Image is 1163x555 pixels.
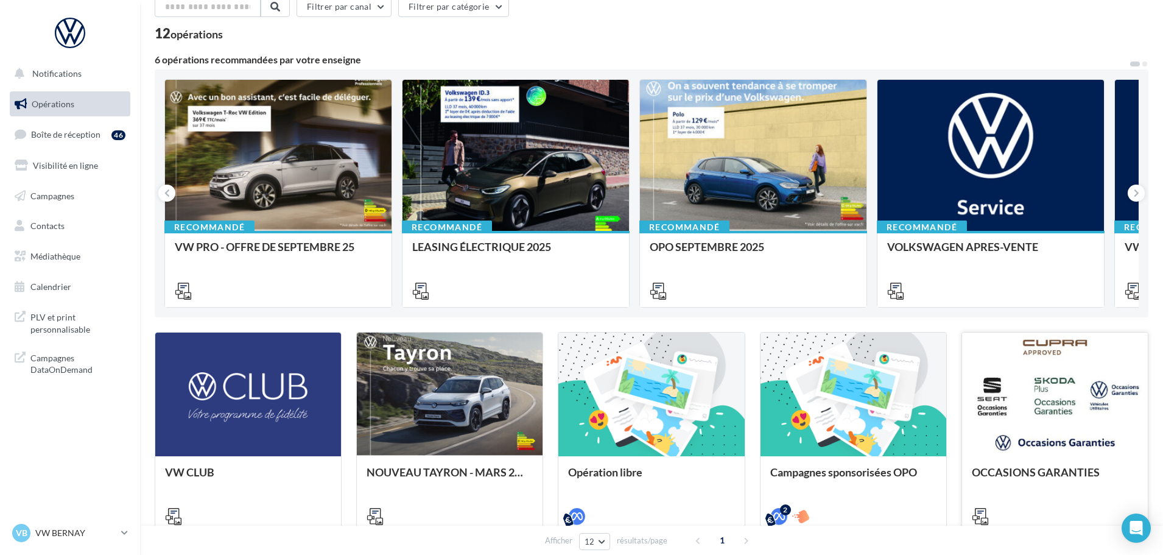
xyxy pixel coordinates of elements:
span: Contacts [30,221,65,231]
div: Recommandé [639,221,729,234]
span: Opérations [32,99,74,109]
a: Visibilité en ligne [7,153,133,179]
div: 12 [155,27,223,40]
div: VW CLUB [165,466,331,490]
div: 46 [111,130,125,140]
a: Campagnes [7,183,133,209]
div: Campagnes sponsorisées OPO [770,466,936,490]
span: 12 [585,537,595,546]
button: Notifications [7,61,128,87]
a: Boîte de réception46 [7,121,133,147]
div: Recommandé [877,221,967,234]
button: 12 [579,533,610,550]
span: Campagnes DataOnDemand [30,350,125,376]
span: Visibilité en ligne [33,160,98,171]
span: Médiathèque [30,251,80,261]
span: VB [16,527,27,539]
div: Recommandé [402,221,492,234]
div: 6 opérations recommandées par votre enseigne [155,55,1129,65]
div: VW PRO - OFFRE DE SEPTEMBRE 25 [175,241,382,265]
span: 1 [712,531,732,550]
p: VW BERNAY [35,527,116,539]
div: VOLKSWAGEN APRES-VENTE [887,241,1094,265]
a: Médiathèque [7,244,133,269]
span: résultats/page [617,535,667,546]
a: Campagnes DataOnDemand [7,345,133,381]
div: NOUVEAU TAYRON - MARS 2025 [367,466,533,490]
a: Contacts [7,213,133,239]
div: OPO SEPTEMBRE 2025 [650,241,857,265]
div: Recommandé [164,221,255,234]
span: Boîte de réception [31,129,100,140]
a: Opérations [7,91,133,117]
a: PLV et print personnalisable [7,304,133,340]
a: VB VW BERNAY [10,521,130,545]
div: LEASING ÉLECTRIQUE 2025 [412,241,619,265]
div: OCCASIONS GARANTIES [972,466,1138,490]
span: Calendrier [30,281,71,292]
span: PLV et print personnalisable [30,309,125,335]
div: opérations [170,29,223,40]
a: Calendrier [7,274,133,300]
div: Opération libre [568,466,734,490]
div: Open Intercom Messenger [1122,514,1151,543]
span: Notifications [32,68,82,79]
div: 2 [780,504,791,515]
span: Campagnes [30,190,74,200]
span: Afficher [545,535,572,546]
